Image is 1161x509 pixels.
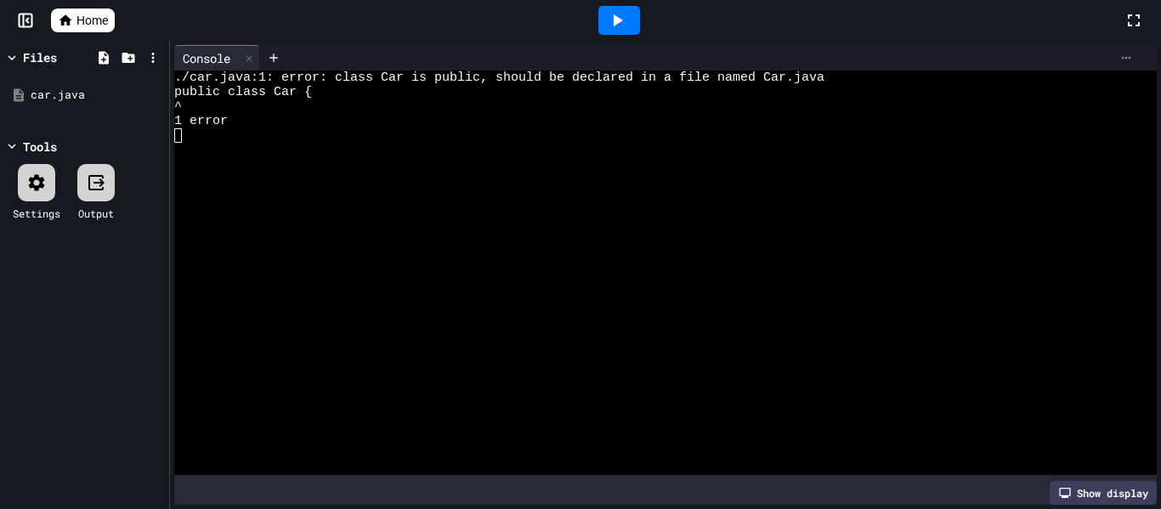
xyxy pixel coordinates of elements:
a: Home [51,8,115,32]
span: public class Car { [174,85,312,99]
span: 1 error [174,114,228,128]
span: ^ [174,99,182,114]
span: ./car.java:1: error: class Car is public, should be declared in a file named Car.java [174,71,824,85]
div: Chat with us now!Close [7,7,117,108]
span: Home [76,12,108,29]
